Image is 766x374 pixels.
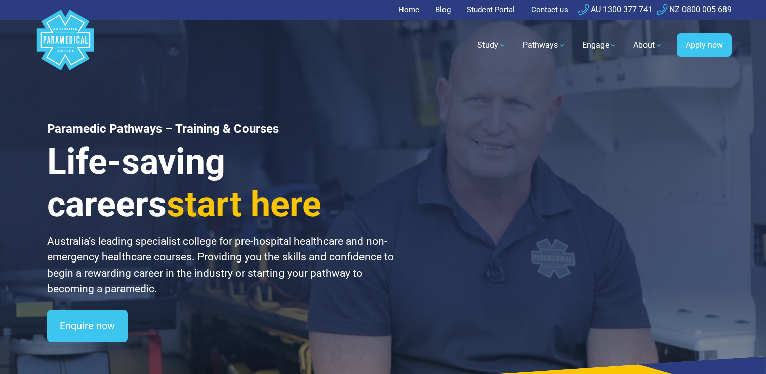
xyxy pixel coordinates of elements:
a: Apply now [677,33,732,57]
h1: Paramedic Pathways – Training & Courses [47,122,395,136]
span: start here [167,183,321,225]
a: About [627,31,669,59]
a: Engage [576,31,623,59]
p: Australia’s leading specialist college for pre-hospital healthcare and non-emergency healthcare c... [47,234,395,297]
a: Pathways [516,31,572,59]
a: AU 1300 377 741 [578,5,653,14]
a: Study [471,31,512,59]
h3: Life-saving careers [47,140,395,226]
a: Australian Paramedical College [35,20,96,71]
a: NZ 0800 005 689 [657,5,732,14]
a: Enquire now [47,310,128,342]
